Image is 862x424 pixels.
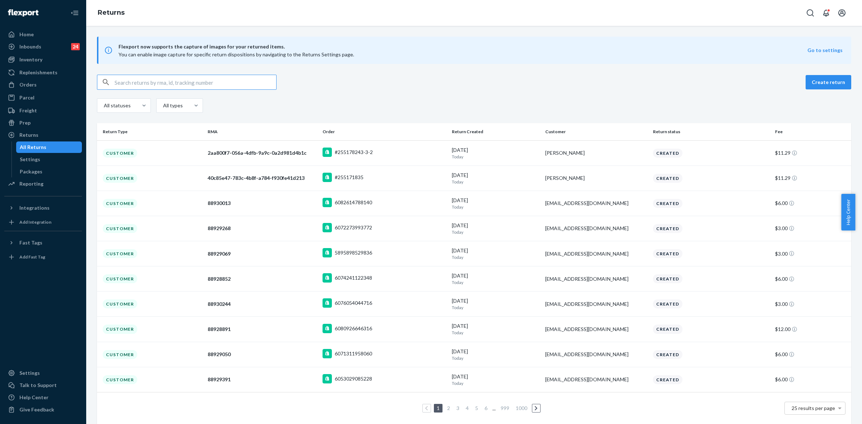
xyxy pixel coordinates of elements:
[103,274,137,283] div: Customer
[19,131,38,139] div: Returns
[4,67,82,78] a: Replenishments
[452,146,539,160] div: [DATE]
[545,300,647,308] div: [EMAIL_ADDRESS][DOMAIN_NAME]
[819,6,833,20] button: Open notifications
[103,375,137,384] div: Customer
[650,123,772,140] th: Return status
[4,379,82,391] a: Talk to Support
[19,254,45,260] div: Add Fast Tag
[103,174,137,183] div: Customer
[19,56,42,63] div: Inventory
[806,75,851,89] button: Create return
[772,166,851,191] td: $11.29
[4,202,82,214] button: Integrations
[474,405,479,411] a: Page 5
[103,325,137,334] div: Customer
[335,274,372,281] div: 6074241122348
[4,41,82,52] a: Inbounds24
[545,174,647,182] div: [PERSON_NAME]
[98,9,125,17] a: Returns
[772,140,851,166] td: $11.29
[545,376,647,383] div: [EMAIL_ADDRESS][DOMAIN_NAME]
[772,317,851,342] td: $12.00
[19,119,31,126] div: Prep
[545,149,647,157] div: [PERSON_NAME]
[446,405,451,411] a: Page 2
[772,292,851,317] td: $3.00
[19,219,51,225] div: Add Integration
[19,107,37,114] div: Freight
[4,92,82,103] a: Parcel
[545,326,647,333] div: [EMAIL_ADDRESS][DOMAIN_NAME]
[653,174,682,183] div: Created
[545,250,647,257] div: [EMAIL_ADDRESS][DOMAIN_NAME]
[452,348,539,361] div: [DATE]
[97,123,205,140] th: Return Type
[452,272,539,285] div: [DATE]
[19,369,40,377] div: Settings
[499,405,511,411] a: Page 999
[4,178,82,190] a: Reporting
[545,200,647,207] div: [EMAIL_ADDRESS][DOMAIN_NAME]
[4,54,82,65] a: Inventory
[653,325,682,334] div: Created
[19,31,34,38] div: Home
[653,350,682,359] div: Created
[19,382,57,389] div: Talk to Support
[335,375,372,382] div: 6053029085228
[19,239,42,246] div: Fast Tags
[335,299,372,307] div: 6076054044716
[335,199,372,206] div: 6082614788140
[841,194,855,230] button: Help Center
[653,224,682,233] div: Created
[103,350,137,359] div: Customer
[772,367,851,392] td: $6.00
[208,351,317,358] div: 88929050
[103,224,137,233] div: Customer
[803,6,817,20] button: Open Search Box
[16,166,82,177] a: Packages
[772,123,851,140] th: Fee
[653,375,682,384] div: Created
[483,405,489,411] a: Page 6
[514,405,529,411] a: Page 1000
[208,200,317,207] div: 88930013
[835,6,849,20] button: Open account menu
[19,81,37,88] div: Orders
[20,156,40,163] div: Settings
[772,191,851,216] td: $6.00
[452,330,539,336] p: Today
[335,224,372,231] div: 6072273993772
[452,373,539,386] div: [DATE]
[8,9,38,17] img: Flexport logo
[208,376,317,383] div: 88929391
[792,405,835,411] span: 25 results per page
[452,322,539,336] div: [DATE]
[653,299,682,308] div: Created
[4,117,82,129] a: Prep
[4,392,82,403] a: Help Center
[4,129,82,141] a: Returns
[208,149,317,157] div: 2aa800f7-056a-4dfb-9a9c-0a2d981d4b1c
[772,216,851,241] td: $3.00
[772,266,851,292] td: $6.00
[205,123,320,140] th: RMA
[452,204,539,210] p: Today
[4,79,82,90] a: Orders
[16,141,82,153] a: All Returns
[19,204,50,211] div: Integrations
[653,199,682,208] div: Created
[452,297,539,311] div: [DATE]
[115,75,276,89] input: Search returns by rma, id, tracking number
[16,154,82,165] a: Settings
[772,241,851,266] td: $3.00
[19,69,57,76] div: Replenishments
[542,123,650,140] th: Customer
[208,275,317,283] div: 88928852
[208,326,317,333] div: 88928891
[68,6,82,20] button: Close Navigation
[19,180,43,187] div: Reporting
[452,179,539,185] p: Today
[4,251,82,263] a: Add Fast Tag
[119,42,807,51] span: Flexport now supports the capture of images for your returned items.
